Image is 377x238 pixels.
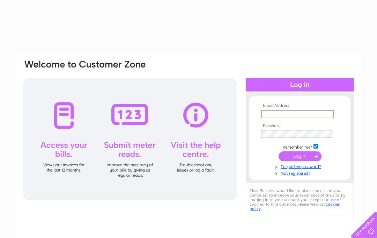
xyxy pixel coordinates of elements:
[261,163,340,169] a: Forgotten password?
[279,151,321,161] input: Submit
[250,202,340,211] a: cookies policy
[259,103,340,108] th: Email Address:
[259,124,340,128] th: Password:
[261,169,340,176] a: Not registered?
[246,185,354,215] div: Clear Business would like to place cookies on your computer to improve your experience of the sit...
[259,143,340,150] td: Remember me?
